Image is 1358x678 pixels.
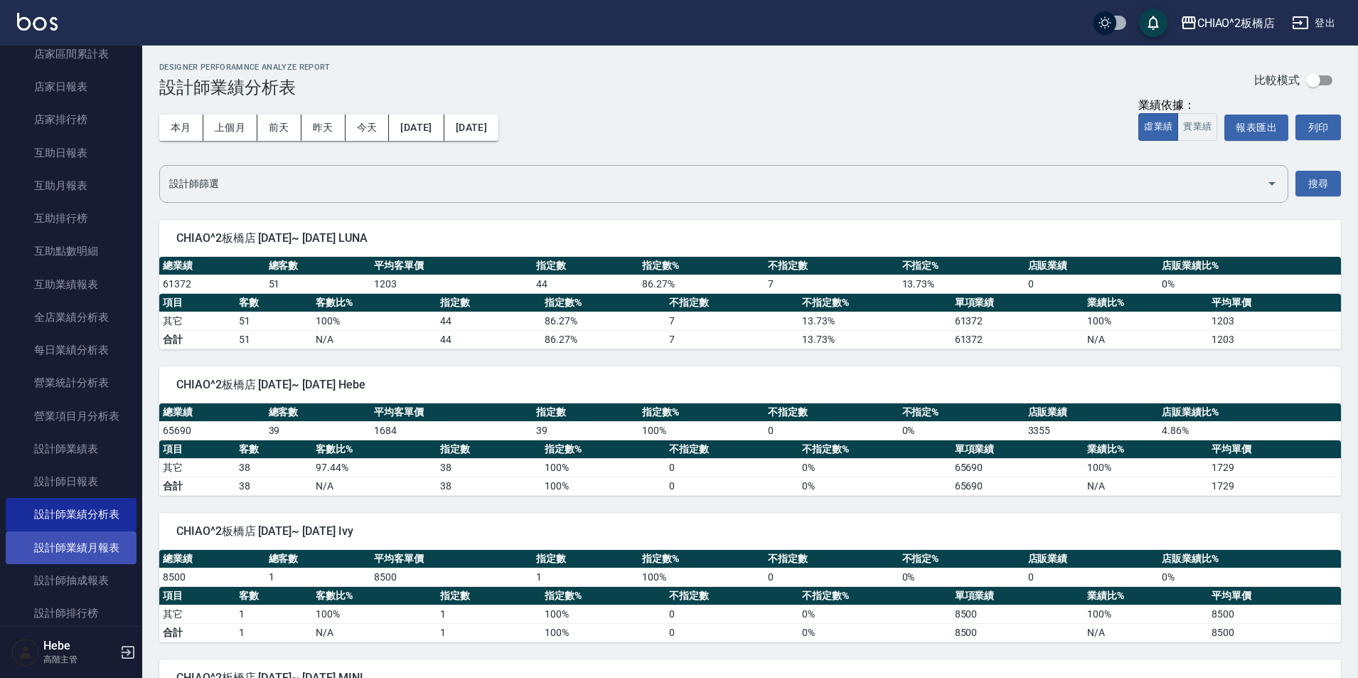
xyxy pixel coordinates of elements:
[1158,403,1341,422] th: 店販業績比%
[6,498,137,531] a: 設計師業績分析表
[764,568,898,586] td: 0
[1084,477,1208,495] td: N/A
[1158,257,1341,275] th: 店販業績比%
[346,115,390,141] button: 今天
[235,477,311,495] td: 38
[665,312,798,330] td: 7
[1208,623,1341,642] td: 8500
[899,550,1025,568] th: 不指定%
[764,403,898,422] th: 不指定數
[1084,623,1208,642] td: N/A
[899,421,1025,440] td: 0 %
[533,421,638,440] td: 39
[1025,421,1158,440] td: 3355
[951,587,1084,605] th: 單項業績
[899,568,1025,586] td: 0 %
[159,421,265,440] td: 65690
[159,550,1341,587] table: a dense table
[541,477,665,495] td: 100%
[798,587,951,605] th: 不指定數%
[1197,14,1276,32] div: CHIAO^2板橋店
[265,403,371,422] th: 總客數
[6,169,137,202] a: 互助月報表
[638,550,764,568] th: 指定數%
[159,550,265,568] th: 總業績
[265,275,371,293] td: 51
[265,257,371,275] th: 總客數
[533,257,638,275] th: 指定數
[159,587,235,605] th: 項目
[203,115,257,141] button: 上個月
[951,440,1084,459] th: 單項業績
[159,477,235,495] td: 合計
[43,639,116,653] h5: Hebe
[1208,294,1341,312] th: 平均單價
[951,623,1084,642] td: 8500
[235,440,311,459] th: 客數
[638,403,764,422] th: 指定數%
[166,171,1261,196] input: 選擇設計師
[312,477,437,495] td: N/A
[1208,458,1341,477] td: 1729
[951,605,1084,623] td: 8500
[665,605,798,623] td: 0
[312,330,437,349] td: N/A
[1208,477,1341,495] td: 1729
[1208,312,1341,330] td: 1203
[1158,421,1341,440] td: 4.86 %
[6,103,137,136] a: 店家排行榜
[159,294,1341,349] table: a dense table
[1158,275,1341,293] td: 0 %
[265,421,371,440] td: 39
[370,403,533,422] th: 平均客單價
[899,403,1025,422] th: 不指定%
[6,400,137,433] a: 營業項目月分析表
[176,231,1324,245] span: CHIAO^2板橋店 [DATE]~ [DATE] LUNA
[312,440,437,459] th: 客數比%
[6,268,137,301] a: 互助業績報表
[312,623,437,642] td: N/A
[6,597,137,630] a: 設計師排行榜
[159,275,265,293] td: 61372
[665,623,798,642] td: 0
[1295,171,1341,197] button: 搜尋
[43,653,116,666] p: 高階主管
[235,294,311,312] th: 客數
[437,458,541,477] td: 38
[437,330,541,349] td: 44
[370,550,533,568] th: 平均客單價
[541,440,665,459] th: 指定數%
[6,334,137,366] a: 每日業績分析表
[1139,9,1167,37] button: save
[1025,403,1158,422] th: 店販業績
[1295,115,1341,140] button: 列印
[437,477,541,495] td: 38
[257,115,301,141] button: 前天
[1208,440,1341,459] th: 平均單價
[176,524,1324,539] span: CHIAO^2板橋店 [DATE]~ [DATE] Ivy
[370,421,533,440] td: 1684
[301,115,346,141] button: 昨天
[6,531,137,564] a: 設計師業績月報表
[1261,172,1283,195] button: Open
[1025,550,1158,568] th: 店販業績
[389,115,444,141] button: [DATE]
[541,294,665,312] th: 指定數%
[1177,113,1217,141] button: 實業績
[1208,330,1341,349] td: 1203
[1084,330,1208,349] td: N/A
[798,623,951,642] td: 0%
[235,605,311,623] td: 1
[312,312,437,330] td: 100 %
[159,440,235,459] th: 項目
[541,458,665,477] td: 100 %
[235,330,311,349] td: 51
[265,568,371,586] td: 1
[437,440,541,459] th: 指定數
[370,257,533,275] th: 平均客單價
[638,421,764,440] td: 100 %
[437,605,541,623] td: 1
[1254,73,1300,88] p: 比較模式
[899,257,1025,275] th: 不指定%
[1025,257,1158,275] th: 店販業績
